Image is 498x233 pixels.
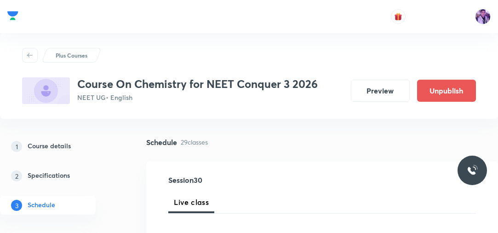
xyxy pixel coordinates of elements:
[56,51,87,59] p: Plus Courses
[467,165,478,176] img: ttu
[28,141,71,152] h5: Course details
[181,137,208,147] p: 29 classes
[77,93,318,102] p: NEET UG • English
[394,12,402,21] img: avatar
[7,9,18,23] img: Company Logo
[22,77,70,104] img: 88DB344C-FF03-4A45-AA03-CADE202644AC_plus.png
[77,77,318,91] h3: Course On Chemistry for NEET Conquer 3 2026
[174,197,209,208] span: Live class
[28,170,70,181] h5: Specifications
[11,200,22,211] p: 3
[146,139,177,146] h4: Schedule
[475,9,491,24] img: preeti Tripathi
[168,176,328,184] h4: Session 30
[28,200,55,211] h5: Schedule
[417,80,476,102] button: Unpublish
[7,9,18,25] a: Company Logo
[391,9,406,24] button: avatar
[11,141,22,152] p: 1
[11,170,22,181] p: 2
[351,80,410,102] button: Preview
